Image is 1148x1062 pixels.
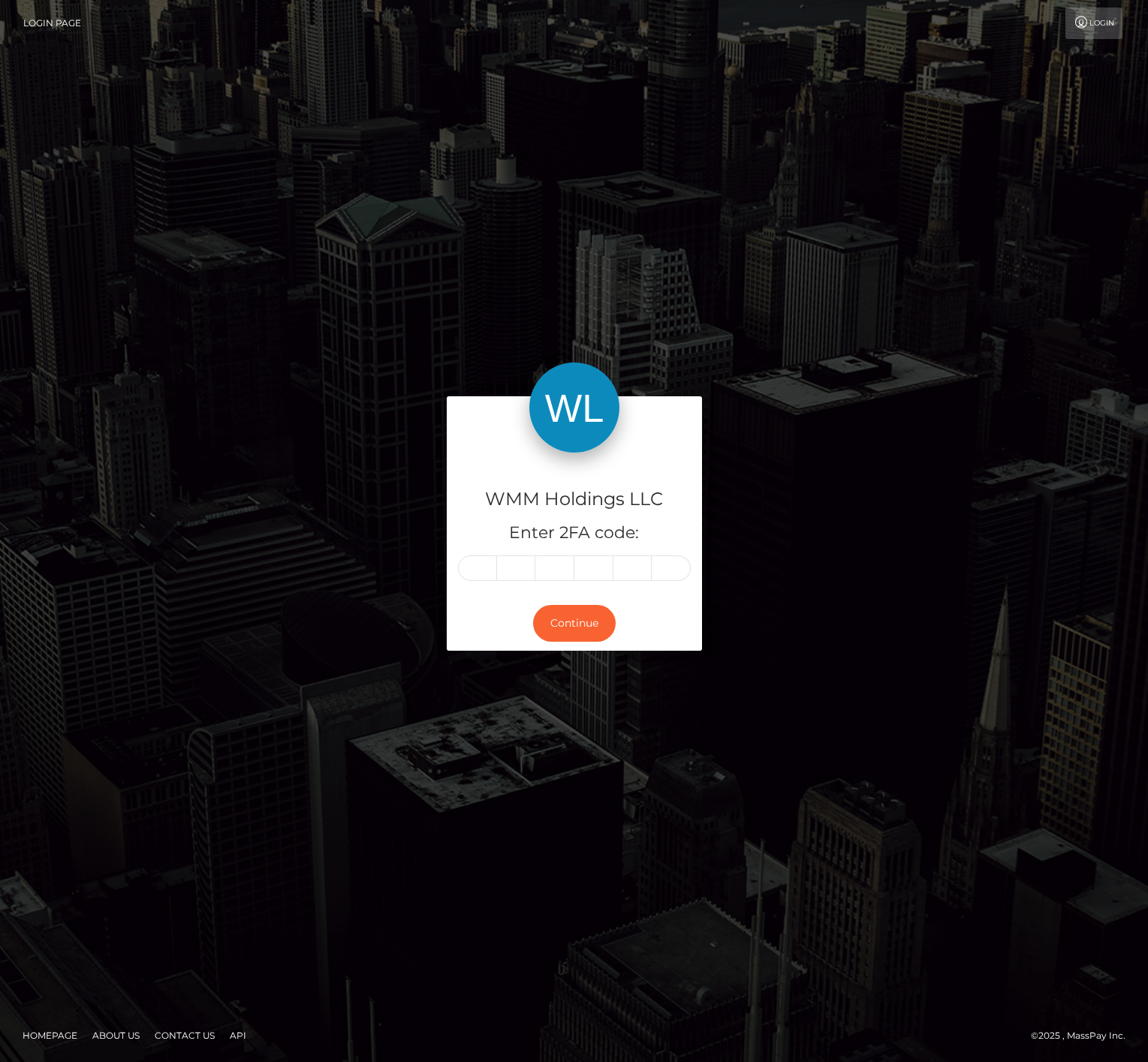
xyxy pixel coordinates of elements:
[458,486,691,513] h4: WMM Holdings LLC
[17,1024,83,1047] a: Homepage
[458,522,691,545] h5: Enter 2FA code:
[529,363,619,453] img: WMM Holdings LLC
[86,1024,146,1047] a: About Us
[149,1024,221,1047] a: Contact Us
[533,605,616,642] button: Continue
[23,8,81,39] a: Login Page
[1065,8,1122,39] a: Login
[1031,1027,1137,1044] div: © 2025 , MassPay Inc.
[224,1024,252,1047] a: API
